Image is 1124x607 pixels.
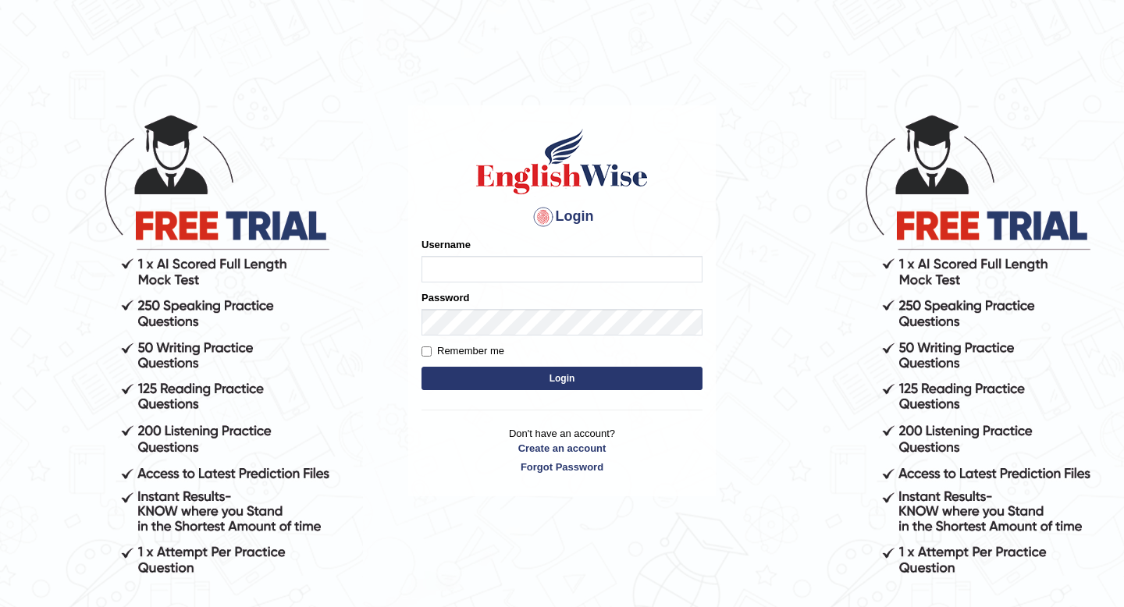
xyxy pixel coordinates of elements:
p: Don't have an account? [421,426,702,474]
input: Remember me [421,346,432,357]
label: Username [421,237,471,252]
label: Remember me [421,343,504,359]
img: Logo of English Wise sign in for intelligent practice with AI [473,126,651,197]
button: Login [421,367,702,390]
h4: Login [421,204,702,229]
label: Password [421,290,469,305]
a: Forgot Password [421,460,702,474]
a: Create an account [421,441,702,456]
